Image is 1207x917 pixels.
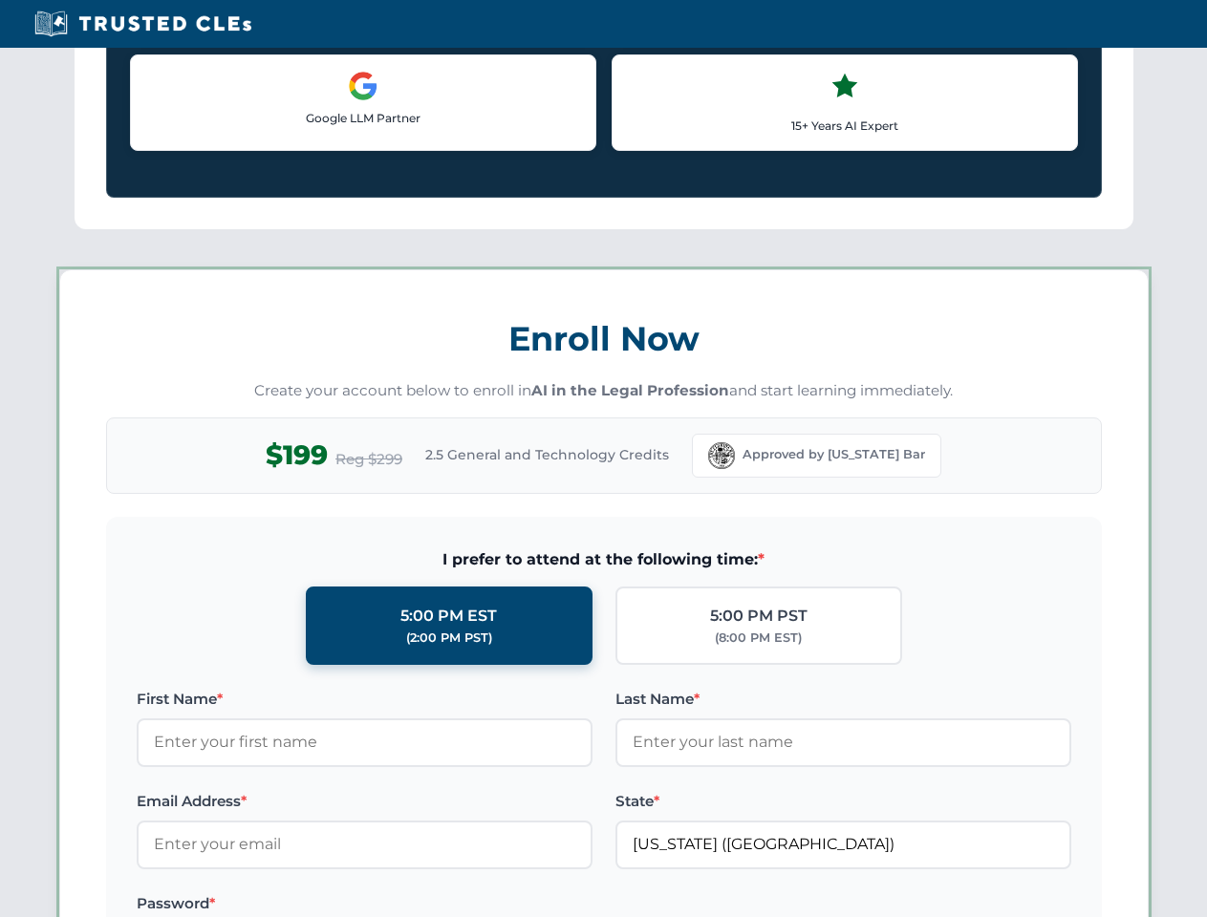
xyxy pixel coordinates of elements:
span: 2.5 General and Technology Credits [425,444,669,465]
p: Create your account below to enroll in and start learning immediately. [106,380,1102,402]
label: Email Address [137,790,593,813]
input: Enter your first name [137,718,593,766]
label: State [615,790,1071,813]
span: Approved by [US_STATE] Bar [743,445,925,464]
span: I prefer to attend at the following time: [137,547,1071,572]
div: 5:00 PM PST [710,604,808,629]
img: Florida Bar [708,442,735,469]
label: First Name [137,688,593,711]
strong: AI in the Legal Profession [531,381,729,399]
input: Enter your last name [615,718,1071,766]
input: Enter your email [137,821,593,868]
label: Password [137,892,593,915]
h3: Enroll Now [106,309,1102,369]
img: Trusted CLEs [29,10,257,38]
div: 5:00 PM EST [400,604,497,629]
p: 15+ Years AI Expert [628,117,1062,135]
span: $199 [266,434,328,477]
span: Reg $299 [335,448,402,471]
input: Florida (FL) [615,821,1071,868]
p: Google LLM Partner [146,109,580,127]
div: (2:00 PM PST) [406,629,492,648]
label: Last Name [615,688,1071,711]
img: Google [348,71,378,101]
div: (8:00 PM EST) [715,629,802,648]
